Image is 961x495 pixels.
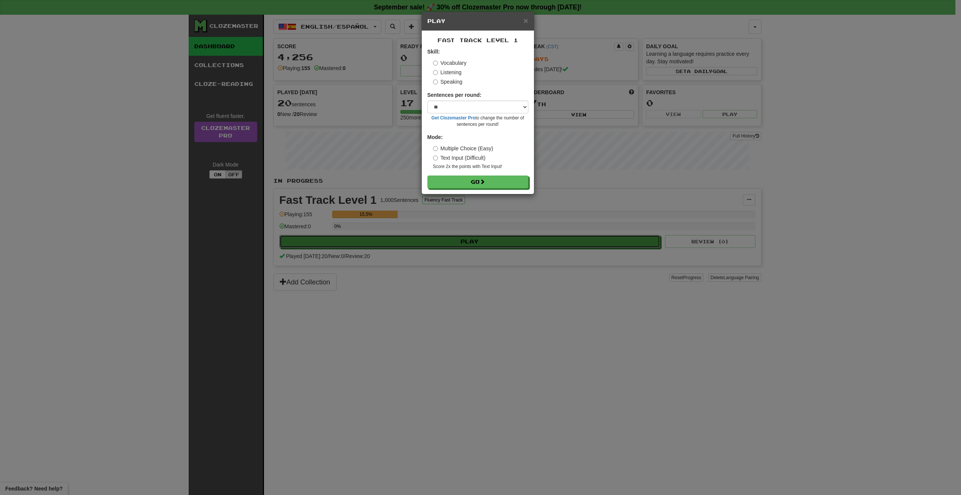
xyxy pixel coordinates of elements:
[427,176,528,188] button: Go
[433,156,438,160] input: Text Input (Difficult)
[427,91,482,99] label: Sentences per round:
[433,70,438,75] input: Listening
[432,115,476,121] a: Get Clozemaster Pro
[433,61,438,66] input: Vocabulary
[433,145,493,152] label: Multiple Choice (Easy)
[427,17,528,25] h5: Play
[427,115,528,128] small: to change the number of sentences per round!
[433,79,438,84] input: Speaking
[438,37,518,43] span: Fast Track Level 1
[433,59,467,67] label: Vocabulary
[433,69,462,76] label: Listening
[433,154,486,162] label: Text Input (Difficult)
[433,163,528,170] small: Score 2x the points with Text Input !
[427,134,443,140] strong: Mode:
[523,17,528,24] button: Close
[433,78,462,86] label: Speaking
[433,146,438,151] input: Multiple Choice (Easy)
[427,49,440,55] strong: Skill:
[523,16,528,25] span: ×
